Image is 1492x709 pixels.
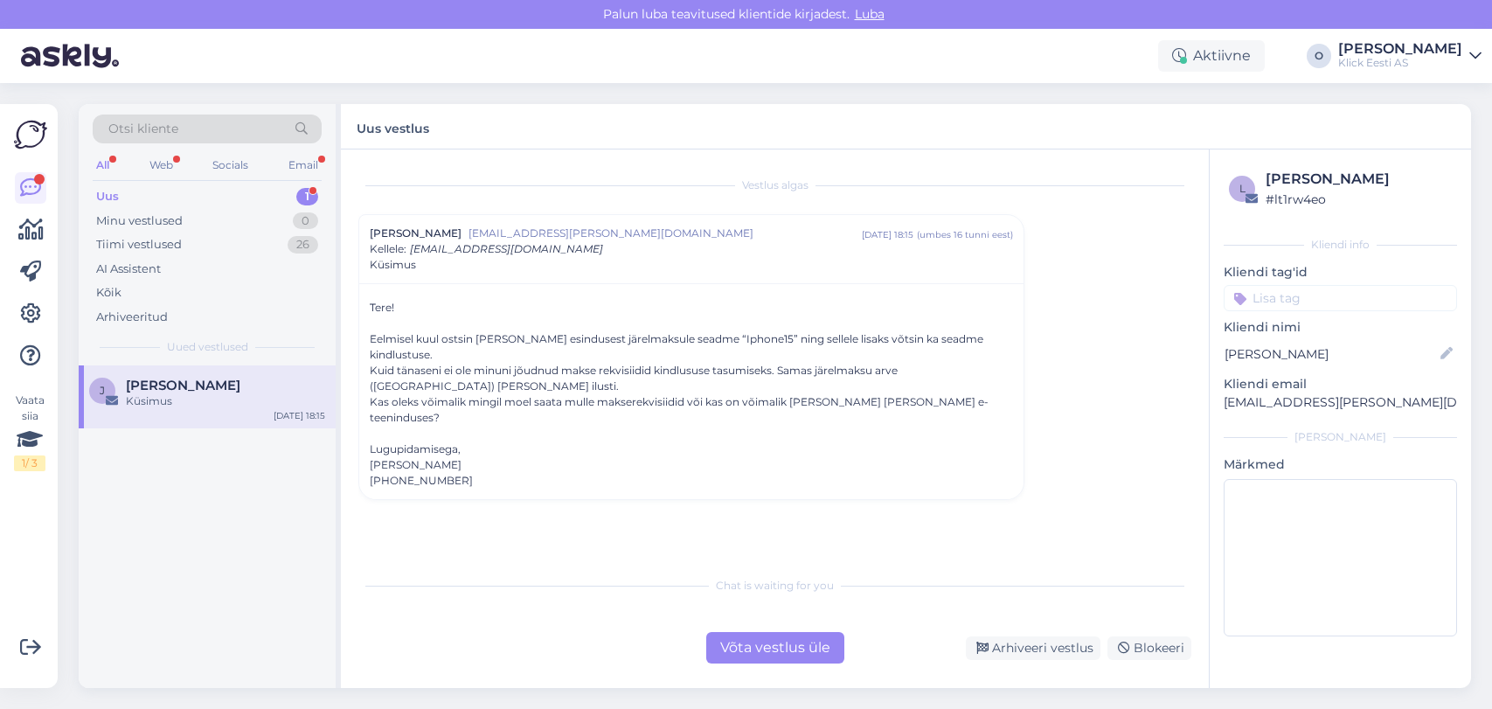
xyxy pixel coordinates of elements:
div: Tere! [370,300,1013,489]
div: Web [146,154,177,177]
div: [PHONE_NUMBER] [370,473,1013,489]
p: Kliendi tag'id [1224,263,1457,282]
div: Blokeeri [1107,636,1191,660]
span: [PERSON_NAME] [370,226,461,241]
div: Vestlus algas [358,177,1191,193]
div: O [1307,44,1331,68]
div: Lugupidamisega, [370,441,1013,457]
div: AI Assistent [96,261,161,278]
div: [PERSON_NAME] [1338,42,1462,56]
div: 0 [293,212,318,230]
div: [PERSON_NAME] [1266,169,1452,190]
input: Lisa tag [1224,285,1457,311]
span: l [1239,182,1246,195]
div: Aktiivne [1158,40,1265,72]
div: All [93,154,113,177]
div: Email [285,154,322,177]
div: Eelmisel kuul ostsin [PERSON_NAME] esindusest järelmaksule seadme “Iphone15” ning sellele lisaks ... [370,331,1013,363]
span: Kellele : [370,242,406,255]
div: Minu vestlused [96,212,183,230]
p: Kliendi nimi [1224,318,1457,337]
div: Arhiveeritud [96,309,168,326]
span: Luba [850,6,890,22]
div: Kõik [96,284,121,302]
span: Jasmine Floren [126,378,240,393]
div: Kuid tänaseni ei ole minuni jõudnud makse rekvisiidid kindlususe tasumiseks. Samas järelmaksu arv... [370,363,1013,394]
div: Chat is waiting for you [358,578,1191,594]
div: Võta vestlus üle [706,632,844,664]
span: Uued vestlused [167,339,248,355]
p: Kliendi email [1224,375,1457,393]
div: Klick Eesti AS [1338,56,1462,70]
div: Tiimi vestlused [96,236,182,254]
span: [EMAIL_ADDRESS][DOMAIN_NAME] [410,242,603,255]
div: 1 / 3 [14,455,45,471]
a: [PERSON_NAME]Klick Eesti AS [1338,42,1482,70]
div: [DATE] 18:15 [862,228,913,241]
div: [DATE] 18:15 [274,409,325,422]
div: ( umbes 16 tunni eest ) [917,228,1013,241]
div: 26 [288,236,318,254]
img: Askly Logo [14,118,47,151]
input: Lisa nimi [1225,344,1437,364]
div: Uus [96,188,119,205]
span: J [100,384,105,397]
div: Vaata siia [14,393,45,471]
span: [EMAIL_ADDRESS][PERSON_NAME][DOMAIN_NAME] [468,226,862,241]
span: Otsi kliente [108,120,178,138]
div: [PERSON_NAME] [1224,429,1457,445]
div: 1 [296,188,318,205]
div: [PERSON_NAME] [370,457,1013,473]
p: Märkmed [1224,455,1457,474]
div: Kliendi info [1224,237,1457,253]
div: # lt1rw4eo [1266,190,1452,209]
p: [EMAIL_ADDRESS][PERSON_NAME][DOMAIN_NAME] [1224,393,1457,412]
div: Arhiveeri vestlus [966,636,1100,660]
label: Uus vestlus [357,115,429,138]
div: Socials [209,154,252,177]
span: Küsimus [370,257,416,273]
div: Kas oleks võimalik mingil moel saata mulle makserekvisiidid või kas on võimalik [PERSON_NAME] [PE... [370,394,1013,426]
div: Küsimus [126,393,325,409]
